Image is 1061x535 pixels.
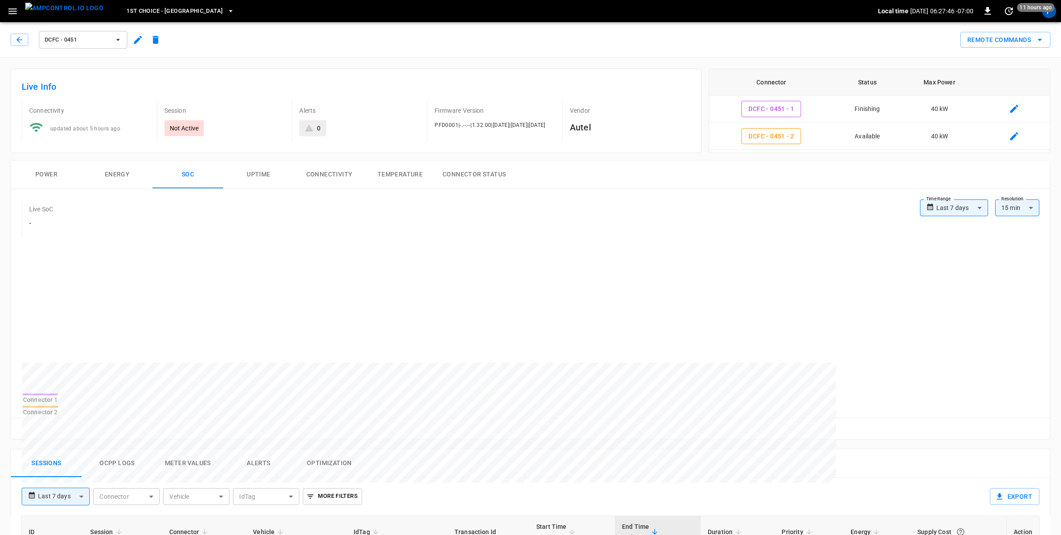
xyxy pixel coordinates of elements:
[709,69,834,96] th: Connector
[45,35,110,45] span: DCFC - 0451
[926,195,951,203] label: Time Range
[11,160,82,189] button: Power
[223,449,294,478] button: Alerts
[25,3,103,14] img: ampcontrol.io logo
[1001,195,1023,203] label: Resolution
[878,7,908,15] p: Local time
[936,199,988,216] div: Last 7 days
[995,199,1039,216] div: 15 min
[901,96,978,123] td: 40 kW
[435,160,513,189] button: Connector Status
[317,124,321,133] div: 0
[741,128,801,145] button: DCFC - 0451 - 2
[22,80,691,94] h6: Live Info
[435,122,546,128] span: PFD0001|-.--.--|1.32.00|[DATE]|[DATE]|[DATE]
[834,96,901,123] td: Finishing
[960,32,1050,48] div: remote commands options
[11,449,82,478] button: Sessions
[153,160,223,189] button: SOC
[82,160,153,189] button: Energy
[709,69,1050,150] table: connector table
[570,120,691,134] h6: Autel
[741,101,801,117] button: DCFC - 0451 - 1
[29,106,150,115] p: Connectivity
[153,449,223,478] button: Meter Values
[910,7,973,15] p: [DATE] 06:27:46 -07:00
[570,106,691,115] p: Vendor
[294,160,365,189] button: Connectivity
[170,124,199,133] p: Not Active
[164,106,285,115] p: Session
[50,126,120,132] span: updated about 5 hours ago
[123,3,238,20] button: 1st Choice - [GEOGRAPHIC_DATA]
[223,160,294,189] button: Uptime
[299,106,420,115] p: Alerts
[834,123,901,150] td: Available
[126,6,223,16] span: 1st Choice - [GEOGRAPHIC_DATA]
[435,106,555,115] p: Firmware Version
[29,219,53,229] h6: -
[990,488,1039,505] button: Export
[39,31,127,49] button: DCFC - 0451
[365,160,435,189] button: Temperature
[82,449,153,478] button: Ocpp logs
[1017,3,1054,12] span: 11 hours ago
[901,69,978,96] th: Max Power
[960,32,1050,48] button: Remote Commands
[303,488,362,505] button: More Filters
[38,488,90,505] div: Last 7 days
[29,205,53,214] p: Live SoC
[294,449,365,478] button: Optimization
[834,69,901,96] th: Status
[1002,4,1016,18] button: set refresh interval
[901,123,978,150] td: 40 kW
